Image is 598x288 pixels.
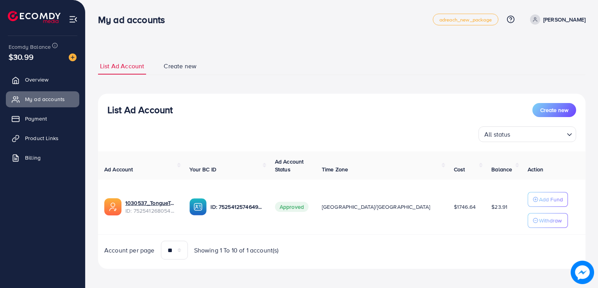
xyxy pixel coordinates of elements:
[25,115,47,123] span: Payment
[322,165,348,173] span: Time Zone
[69,53,77,61] img: image
[9,51,34,62] span: $30.99
[539,195,563,204] p: Add Fund
[532,103,576,117] button: Create new
[6,130,79,146] a: Product Links
[528,165,543,173] span: Action
[322,203,430,211] span: [GEOGRAPHIC_DATA]/[GEOGRAPHIC_DATA]
[25,154,41,162] span: Billing
[539,216,562,225] p: Withdraw
[275,202,309,212] span: Approved
[478,126,576,142] div: Search for option
[107,104,173,116] h3: List Ad Account
[25,76,48,84] span: Overview
[125,207,177,215] span: ID: 7525412680544141329
[25,95,65,103] span: My ad accounts
[6,111,79,126] a: Payment
[491,165,512,173] span: Balance
[189,165,216,173] span: Your BC ID
[527,14,586,25] a: [PERSON_NAME]
[528,213,568,228] button: Withdraw
[483,129,512,140] span: All status
[8,11,61,23] img: logo
[194,246,279,255] span: Showing 1 To 10 of 1 account(s)
[454,165,465,173] span: Cost
[275,158,304,173] span: Ad Account Status
[439,17,492,22] span: adreach_new_package
[164,62,196,71] span: Create new
[211,202,262,212] p: ID: 7525412574649745409
[125,199,177,215] div: <span class='underline'>1030537_TongueTang_1752146687547</span></br>7525412680544141329
[189,198,207,215] img: ic-ba-acc.ded83a64.svg
[100,62,144,71] span: List Ad Account
[571,261,594,284] img: image
[433,14,498,25] a: adreach_new_package
[540,106,568,114] span: Create new
[6,91,79,107] a: My ad accounts
[6,72,79,87] a: Overview
[543,15,586,24] p: [PERSON_NAME]
[6,150,79,165] a: Billing
[104,246,155,255] span: Account per page
[454,203,476,211] span: $1746.64
[25,134,59,142] span: Product Links
[104,198,121,215] img: ic-ads-acc.e4c84228.svg
[98,14,171,25] h3: My ad accounts
[513,127,564,140] input: Search for option
[528,192,568,207] button: Add Fund
[69,15,78,24] img: menu
[9,43,51,51] span: Ecomdy Balance
[491,203,507,211] span: $23.91
[104,165,133,173] span: Ad Account
[125,199,177,207] a: 1030537_TongueTang_1752146687547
